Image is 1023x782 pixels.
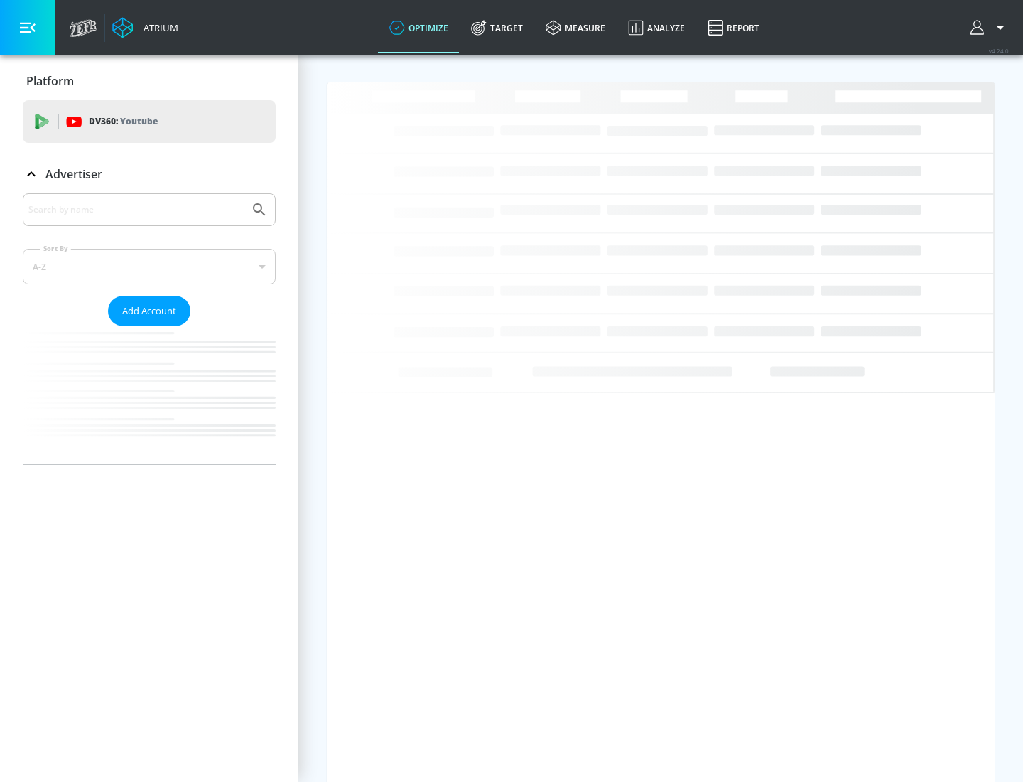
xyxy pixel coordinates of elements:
span: Add Account [122,303,176,319]
div: Advertiser [23,193,276,464]
div: Advertiser [23,154,276,194]
span: v 4.24.0 [989,47,1009,55]
p: Youtube [120,114,158,129]
input: Search by name [28,200,244,219]
p: Platform [26,73,74,89]
div: Atrium [138,21,178,34]
a: Atrium [112,17,178,38]
a: Target [460,2,534,53]
a: optimize [378,2,460,53]
p: DV360: [89,114,158,129]
a: Report [696,2,771,53]
a: measure [534,2,617,53]
nav: list of Advertiser [23,326,276,464]
div: A-Z [23,249,276,284]
button: Add Account [108,296,190,326]
div: Platform [23,61,276,101]
div: DV360: Youtube [23,100,276,143]
label: Sort By [40,244,71,253]
p: Advertiser [45,166,102,182]
a: Analyze [617,2,696,53]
